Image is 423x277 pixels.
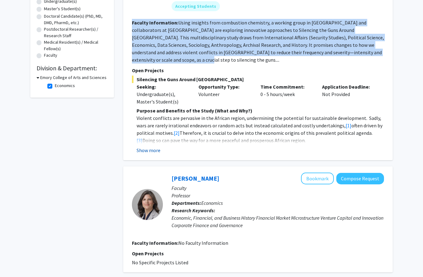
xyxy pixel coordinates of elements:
[317,83,379,105] div: Not Provided
[132,76,384,83] span: Silencing the Guns Around [GEOGRAPHIC_DATA]
[137,90,189,105] div: Undergraduate(s), Master's Student(s)
[260,83,313,90] p: Time Commitment:
[40,74,107,81] h3: Emory College of Arts and Sciences
[137,83,189,90] p: Seeking:
[44,13,108,26] label: Doctoral Candidate(s) (PhD, MD, DMD, PharmD, etc.)
[336,173,384,184] button: Compose Request to Caroline Fohlin
[172,200,201,206] b: Departments:
[137,108,252,114] strong: Purpose and Benefits of the Study (What and Why?)
[172,174,219,182] a: [PERSON_NAME]
[322,83,375,90] p: Application Deadline:
[346,122,351,129] a: [1]
[37,64,108,72] h2: Division & Department:
[5,249,26,272] iframe: Chat
[55,82,75,89] label: Economics
[132,20,178,26] b: Faculty Information:
[198,83,251,90] p: Opportunity Type:
[132,250,384,257] p: Open Projects
[172,207,215,213] b: Research Keywords:
[44,52,57,59] label: Faculty
[172,214,384,229] div: Economic, Financial, and Business History Financial Market Microstructure Venture Capital and Inn...
[132,240,178,246] b: Faculty Information:
[172,192,384,199] p: Professor
[44,6,81,12] label: Master's Student(s)
[178,240,228,246] span: No Faculty Information
[137,147,160,154] button: Show more
[194,83,256,105] div: Volunteer
[256,83,318,105] div: 0 - 5 hours/week
[174,130,180,136] a: [2]
[44,26,108,39] label: Postdoctoral Researcher(s) / Research Staff
[132,67,384,74] p: Open Projects
[44,39,108,52] label: Medical Resident(s) / Medical Fellow(s)
[137,137,142,143] a: [3]
[301,173,334,184] button: Add Caroline Fohlin to Bookmarks
[132,20,384,63] fg-read-more: Using insights from combustion chemistry, a working group in [GEOGRAPHIC_DATA] and collaborators ...
[137,114,384,144] p: Violent conflicts are pervasive in the African region, undermining the potential for sustainable ...
[132,259,188,266] span: No Specific Projects Listed
[172,184,384,192] p: Faculty
[172,1,220,11] mat-chip: Accepting Students
[201,200,223,206] span: Economics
